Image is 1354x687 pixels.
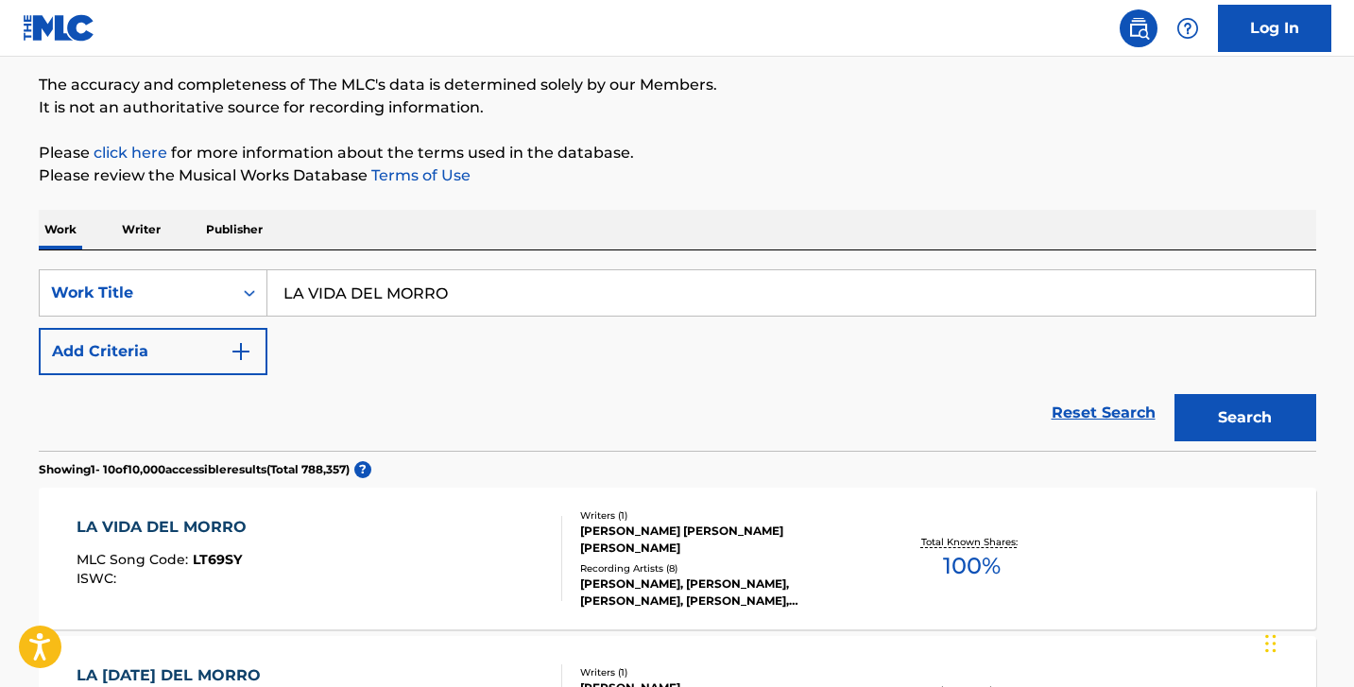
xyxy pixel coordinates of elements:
p: Writer [116,210,166,249]
p: The accuracy and completeness of The MLC's data is determined solely by our Members. [39,74,1316,96]
img: help [1176,17,1199,40]
iframe: Chat Widget [1260,596,1354,687]
p: Please for more information about the terms used in the database. [39,142,1316,164]
a: Reset Search [1042,392,1165,434]
div: Writers ( 1 ) [580,508,866,523]
div: [PERSON_NAME], [PERSON_NAME], [PERSON_NAME], [PERSON_NAME], [PERSON_NAME] [580,575,866,610]
div: Recording Artists ( 8 ) [580,561,866,575]
span: ? [354,461,371,478]
span: ISWC : [77,570,121,587]
div: [PERSON_NAME] [PERSON_NAME] [PERSON_NAME] [580,523,866,557]
p: Publisher [200,210,268,249]
button: Search [1174,394,1316,441]
img: MLC Logo [23,14,95,42]
span: LT69SY [193,551,242,568]
p: Work [39,210,82,249]
div: LA [DATE] DEL MORRO [77,664,270,687]
a: Terms of Use [368,166,471,184]
img: 9d2ae6d4665cec9f34b9.svg [230,340,252,363]
div: Drag [1265,615,1277,672]
p: Showing 1 - 10 of 10,000 accessible results (Total 788,357 ) [39,461,350,478]
div: Help [1169,9,1207,47]
span: MLC Song Code : [77,551,193,568]
div: LA VIDA DEL MORRO [77,516,256,539]
a: LA VIDA DEL MORROMLC Song Code:LT69SYISWC:Writers (1)[PERSON_NAME] [PERSON_NAME] [PERSON_NAME]Rec... [39,488,1316,629]
button: Add Criteria [39,328,267,375]
a: Log In [1218,5,1331,52]
span: 100 % [943,549,1001,583]
p: Please review the Musical Works Database [39,164,1316,187]
a: click here [94,144,167,162]
div: Work Title [51,282,221,304]
form: Search Form [39,269,1316,451]
div: Writers ( 1 ) [580,665,866,679]
p: It is not an authoritative source for recording information. [39,96,1316,119]
img: search [1127,17,1150,40]
p: Total Known Shares: [921,535,1022,549]
a: Public Search [1120,9,1157,47]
